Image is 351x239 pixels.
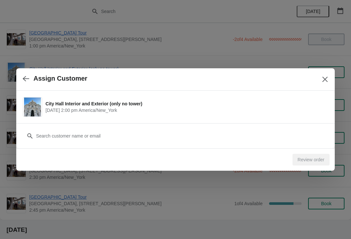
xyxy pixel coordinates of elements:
img: City Hall Interior and Exterior (only no tower) | | September 9 | 2:00 pm America/New_York [24,98,41,116]
button: Close [319,73,331,85]
span: City Hall Interior and Exterior (only no tower) [45,100,325,107]
input: Search customer name or email [36,130,328,142]
span: [DATE] 2:00 pm America/New_York [45,107,325,113]
h2: Assign Customer [33,75,87,82]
